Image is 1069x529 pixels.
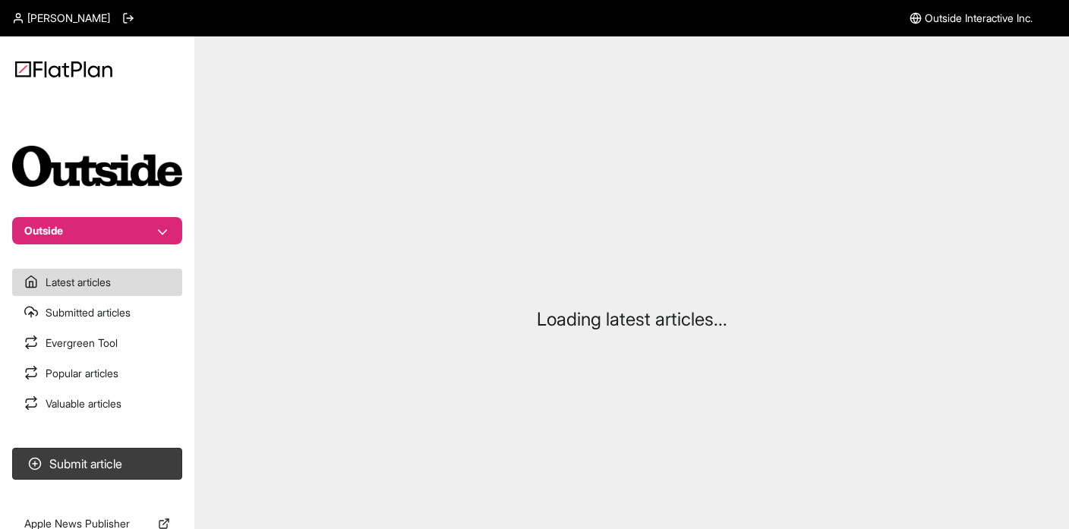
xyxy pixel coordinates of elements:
[12,217,182,244] button: Outside
[12,299,182,326] a: Submitted articles
[12,360,182,387] a: Popular articles
[12,390,182,417] a: Valuable articles
[27,11,110,26] span: [PERSON_NAME]
[12,448,182,480] button: Submit article
[537,307,727,332] p: Loading latest articles...
[15,61,112,77] img: Logo
[12,329,182,357] a: Evergreen Tool
[12,146,182,187] img: Publication Logo
[12,11,110,26] a: [PERSON_NAME]
[12,269,182,296] a: Latest articles
[925,11,1033,26] span: Outside Interactive Inc.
